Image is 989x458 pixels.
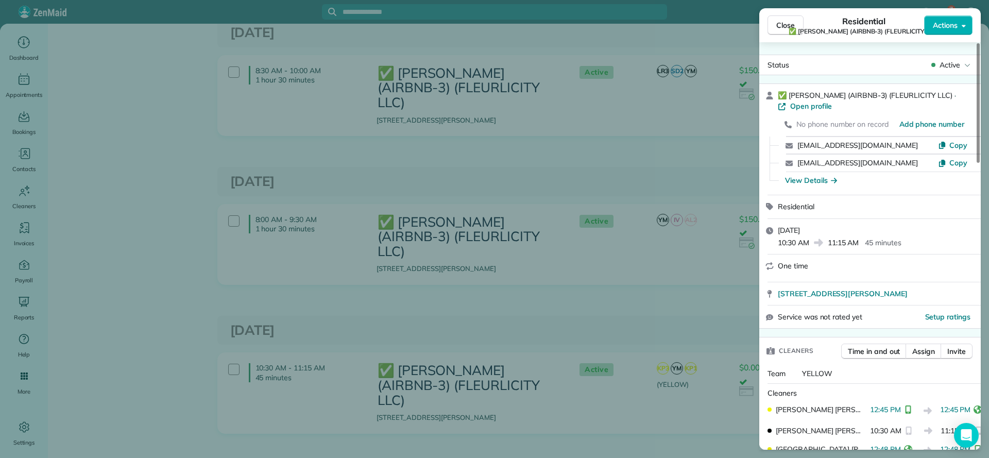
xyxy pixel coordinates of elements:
span: 12:48 PM [940,444,971,457]
span: [GEOGRAPHIC_DATA] [PERSON_NAME] [776,444,866,454]
span: 12:48 PM [870,444,901,457]
span: Residential [778,202,814,211]
span: 11:15 AM [828,238,859,248]
a: [EMAIL_ADDRESS][DOMAIN_NAME] [797,141,918,150]
span: 11:15 AM [941,426,972,436]
span: Cleaners [768,388,797,398]
span: Active [940,60,960,70]
span: Actions [933,20,958,30]
span: Service was not rated yet [778,312,862,323]
span: Setup ratings [925,312,971,321]
span: Invite [947,346,966,357]
span: [DATE] [778,226,800,235]
span: Cleaners [779,346,813,356]
a: Open profile [778,101,832,111]
span: ✅ [PERSON_NAME] (AIRBNB-3) (FLEURLICITY LLC) [789,27,939,36]
span: · [952,91,958,99]
span: YELLOW [802,369,832,378]
span: 10:30 AM [870,426,901,436]
p: 45 minutes [865,238,901,248]
span: 10:30 AM [778,238,809,248]
span: One time [778,261,808,270]
span: Open profile [790,101,832,111]
span: No phone number on record [796,120,889,129]
span: Close [776,20,795,30]
span: ✅ [PERSON_NAME] (AIRBNB-3) (FLEURLICITY LLC) [778,91,952,100]
a: [STREET_ADDRESS][PERSON_NAME] [778,289,975,299]
span: Copy [949,141,967,150]
span: 12:45 PM [870,404,901,417]
button: Invite [941,344,973,359]
button: Setup ratings [925,312,971,322]
span: Status [768,60,789,70]
span: [PERSON_NAME] [PERSON_NAME] [776,426,866,436]
span: Residential [842,15,886,27]
span: Time in and out [848,346,900,357]
button: Time in and out [841,344,907,359]
span: [STREET_ADDRESS][PERSON_NAME] [778,289,908,299]
button: Close [768,15,804,35]
span: Copy [949,158,967,167]
span: Team [768,369,786,378]
div: Open Intercom Messenger [954,423,979,448]
span: [PERSON_NAME] [PERSON_NAME] [776,404,866,415]
button: Copy [938,140,967,150]
a: Add phone number [899,119,964,129]
span: Assign [912,346,935,357]
button: View Details [785,175,837,185]
button: Copy [938,158,967,168]
button: Assign [906,344,942,359]
a: [EMAIL_ADDRESS][DOMAIN_NAME] [797,158,918,167]
span: 12:45 PM [940,404,971,417]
